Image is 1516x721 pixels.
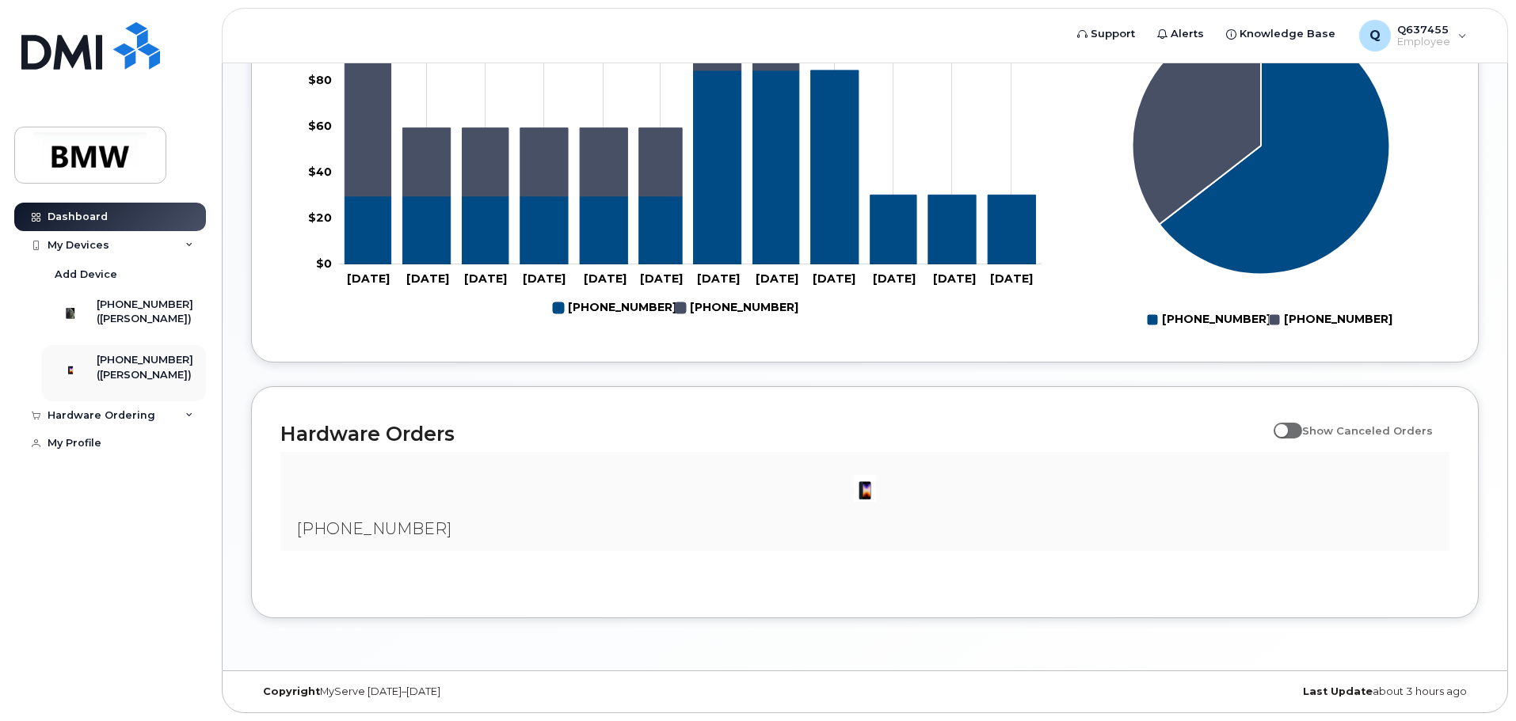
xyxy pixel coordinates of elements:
div: Q637455 [1348,20,1478,51]
span: Employee [1397,36,1450,48]
div: about 3 hours ago [1069,685,1479,698]
a: Alerts [1146,18,1215,50]
span: Q637455 [1397,23,1450,36]
g: 551-384-9555 [553,294,676,321]
a: Support [1066,18,1146,50]
div: MyServe [DATE]–[DATE] [251,685,661,698]
tspan: [DATE] [933,271,976,286]
span: [PHONE_NUMBER] [296,519,451,538]
g: Legend [553,294,798,321]
input: Show Canceled Orders [1274,416,1286,428]
img: image20231002-3703462-1angbar.jpeg [849,472,881,504]
h2: Hardware Orders [280,422,1266,446]
g: 201-256-5026 [345,2,799,195]
tspan: $20 [308,211,332,225]
tspan: $40 [308,165,332,179]
strong: Last Update [1303,685,1373,697]
span: Support [1091,26,1135,42]
tspan: [DATE] [584,271,627,286]
tspan: [DATE] [873,271,916,286]
tspan: [DATE] [464,271,507,286]
tspan: [DATE] [697,271,740,286]
tspan: $80 [308,73,332,87]
g: Legend [1147,306,1392,333]
g: Series [1133,17,1390,274]
tspan: [DATE] [347,271,390,286]
strong: Copyright [263,685,320,697]
span: Alerts [1171,26,1204,42]
tspan: $60 [308,119,332,133]
tspan: [DATE] [523,271,566,286]
a: Knowledge Base [1215,18,1346,50]
g: 201-256-5026 [675,294,798,321]
tspan: [DATE] [640,271,683,286]
tspan: [DATE] [406,271,449,286]
span: Show Canceled Orders [1302,424,1433,437]
tspan: [DATE] [990,271,1033,286]
g: Chart [1133,17,1392,332]
span: Knowledge Base [1240,26,1335,42]
span: Q [1369,26,1381,45]
tspan: [DATE] [813,271,855,286]
tspan: [DATE] [756,271,798,286]
tspan: $0 [316,256,332,271]
iframe: Messenger Launcher [1447,652,1504,709]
